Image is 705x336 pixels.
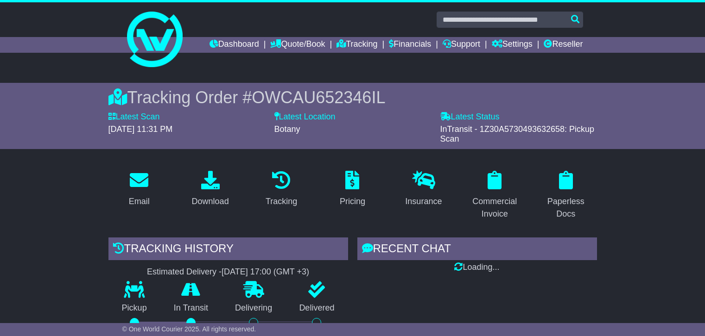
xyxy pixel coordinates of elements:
a: Quote/Book [270,37,325,53]
div: Tracking [266,195,297,208]
label: Latest Status [440,112,500,122]
a: Paperless Docs [535,168,597,224]
div: RECENT CHAT [357,237,597,262]
a: Tracking [337,37,377,53]
div: Commercial Invoice [470,195,520,220]
span: © One World Courier 2025. All rights reserved. [122,325,256,333]
a: Tracking [260,168,303,211]
span: OWCAU652346IL [252,88,385,107]
div: Download [192,195,229,208]
div: [DATE] 17:00 (GMT +3) [222,267,309,277]
a: Financials [389,37,431,53]
label: Latest Scan [108,112,160,122]
span: Botany [274,124,300,134]
a: Support [443,37,480,53]
a: Email [123,168,156,211]
div: Insurance [405,195,442,208]
p: In Transit [160,303,222,313]
a: Settings [492,37,533,53]
div: Estimated Delivery - [108,267,348,277]
a: Insurance [399,168,448,211]
div: Email [129,195,150,208]
div: Paperless Docs [541,195,591,220]
a: Reseller [544,37,583,53]
p: Delivered [286,303,348,313]
a: Pricing [334,168,371,211]
a: Download [186,168,235,211]
a: Commercial Invoice [464,168,526,224]
div: Pricing [340,195,365,208]
div: Tracking Order # [108,87,597,107]
p: Delivering [222,303,286,313]
span: [DATE] 11:31 PM [108,124,173,134]
span: InTransit - 1Z30A5730493632658: Pickup Scan [440,124,595,144]
label: Latest Location [274,112,336,122]
div: Tracking history [108,237,348,262]
a: Dashboard [210,37,259,53]
div: Loading... [357,262,597,273]
p: Pickup [108,303,160,313]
